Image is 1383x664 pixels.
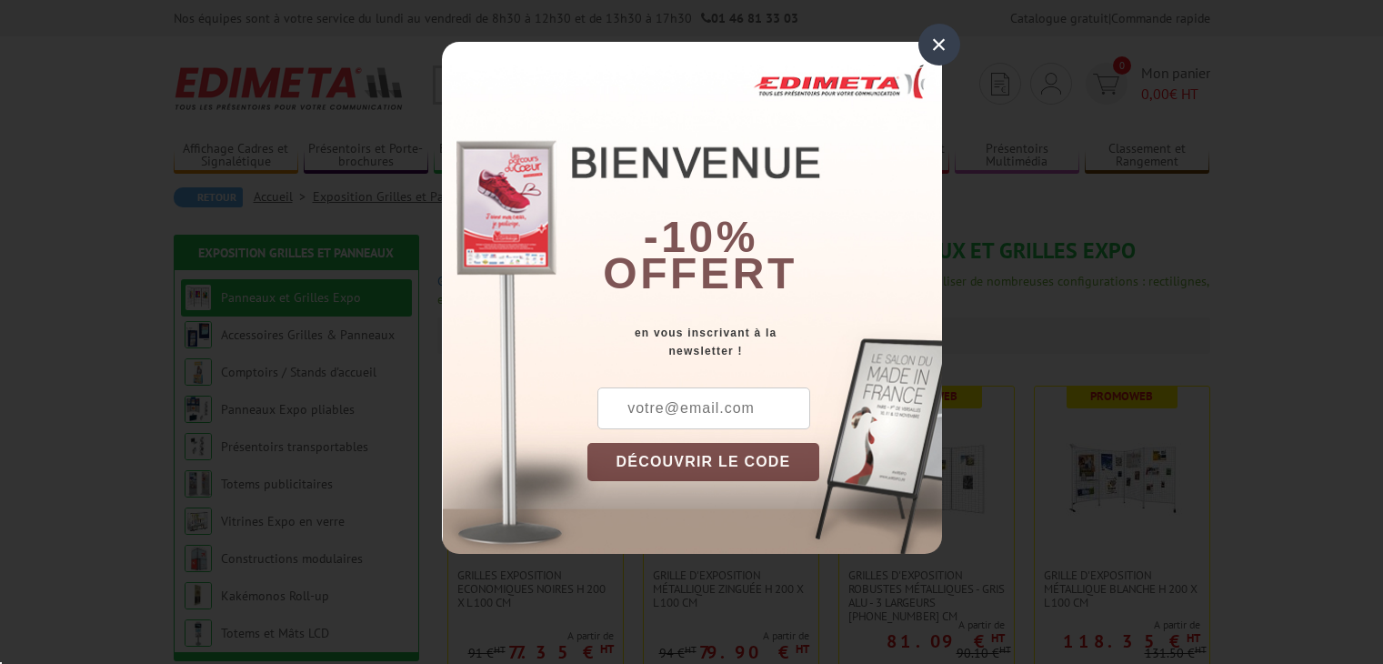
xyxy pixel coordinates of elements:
[644,213,758,261] b: -10%
[918,24,960,65] div: ×
[587,324,942,360] div: en vous inscrivant à la newsletter !
[603,249,797,297] font: offert
[597,387,810,429] input: votre@email.com
[587,443,820,481] button: DÉCOUVRIR LE CODE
